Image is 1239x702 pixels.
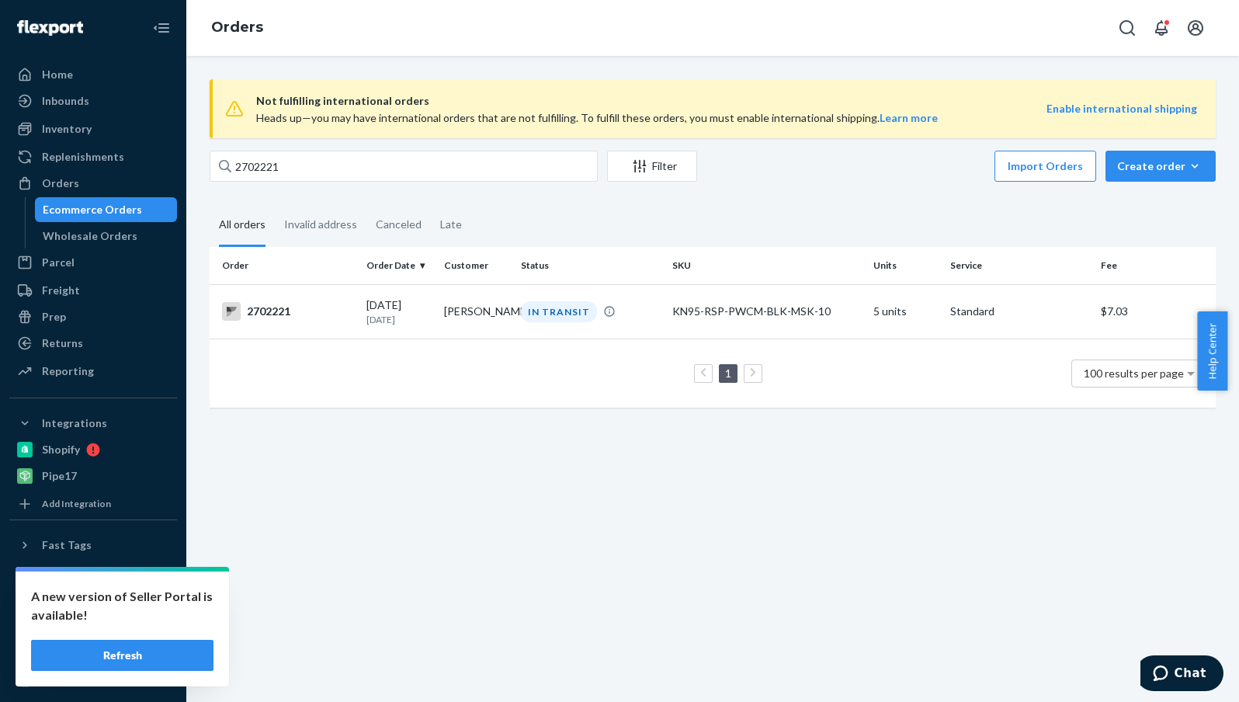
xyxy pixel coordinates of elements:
button: Create order [1105,151,1216,182]
button: Talk to Support [9,615,177,640]
div: KN95-RSP-PWCM-BLK-MSK-10 [672,304,861,319]
div: Parcel [42,255,75,270]
div: Canceled [376,204,422,245]
a: Freight [9,278,177,303]
div: Shopify [42,442,80,457]
div: Inbounds [42,93,89,109]
p: [DATE] [366,313,431,326]
a: Settings [9,589,177,613]
a: Orders [9,171,177,196]
a: Inventory [9,116,177,141]
a: Page 1 is your current page [722,367,734,380]
button: Open Search Box [1112,12,1143,43]
div: Late [440,204,462,245]
span: 100 results per page [1084,367,1184,380]
a: Enable international shipping [1046,102,1197,115]
a: Inbounds [9,89,177,113]
td: 5 units [867,284,944,339]
div: 2702221 [222,302,354,321]
div: Fast Tags [42,537,92,553]
button: Close Navigation [146,12,177,43]
button: Filter [607,151,697,182]
button: Fast Tags [9,533,177,558]
button: Give Feedback [9,668,177,693]
div: Home [42,67,73,82]
div: All orders [219,204,265,247]
a: Home [9,62,177,87]
div: Orders [42,175,79,191]
span: Heads up—you may have international orders that are not fulfilling. To fulfill these orders, you ... [256,111,938,124]
div: Freight [42,283,80,298]
td: $7.03 [1095,284,1216,339]
th: Order [210,247,360,284]
div: Integrations [42,415,107,431]
a: Replenishments [9,144,177,169]
a: Learn more [880,111,938,124]
div: Invalid address [284,204,357,245]
div: Prep [42,309,66,325]
button: Import Orders [994,151,1096,182]
div: [DATE] [366,297,431,326]
th: Units [867,247,944,284]
a: Shopify [9,437,177,462]
a: Ecommerce Orders [35,197,178,222]
div: IN TRANSIT [521,301,597,322]
td: [PERSON_NAME] [438,284,515,339]
a: Orders [211,19,263,36]
ol: breadcrumbs [199,5,276,50]
th: SKU [666,247,867,284]
button: Refresh [31,640,213,671]
a: Pipe17 [9,464,177,488]
div: Returns [42,335,83,351]
th: Status [515,247,665,284]
img: Flexport logo [17,20,83,36]
p: A new version of Seller Portal is available! [31,587,213,624]
th: Service [944,247,1095,284]
a: Wholesale Orders [35,224,178,248]
a: Returns [9,331,177,356]
div: Inventory [42,121,92,137]
div: Filter [608,158,696,174]
th: Order Date [360,247,437,284]
a: Prep [9,304,177,329]
iframe: Opens a widget where you can chat to one of our agents [1140,655,1223,694]
div: Wholesale Orders [43,228,137,244]
a: Help Center [9,641,177,666]
div: Add Integration [42,497,111,510]
div: Ecommerce Orders [43,202,142,217]
p: Standard [950,304,1088,319]
div: Replenishments [42,149,124,165]
a: Reporting [9,359,177,384]
button: Open notifications [1146,12,1177,43]
div: Create order [1117,158,1204,174]
div: Pipe17 [42,468,77,484]
a: Add Fast Tag [9,564,177,582]
a: Parcel [9,250,177,275]
button: Open account menu [1180,12,1211,43]
div: Customer [444,259,508,272]
button: Help Center [1197,311,1227,391]
span: Not fulfilling international orders [256,92,1046,110]
button: Integrations [9,411,177,436]
input: Search orders [210,151,598,182]
th: Fee [1095,247,1216,284]
div: Reporting [42,363,94,379]
a: Add Integration [9,495,177,513]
